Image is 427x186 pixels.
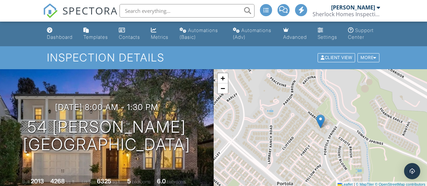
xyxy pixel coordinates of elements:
a: Contacts [116,24,143,44]
a: Automations (Basic) [177,24,225,44]
a: Zoom out [218,83,228,94]
a: Dashboard [44,24,75,44]
div: Contacts [119,34,140,40]
a: SPECTORA [43,9,118,23]
span: bathrooms [167,179,186,184]
div: Dashboard [47,34,73,40]
div: Metrics [151,34,168,40]
a: Zoom in [218,73,228,83]
div: 6325 [97,178,111,185]
h3: [DATE] 8:00 am - 1:30 pm [55,103,158,112]
div: Automations (Adv) [233,27,271,40]
a: Automations (Advanced) [230,24,275,44]
div: Templates [83,34,108,40]
div: 2013 [31,178,44,185]
a: Settings [315,24,340,44]
span: Lot Size [82,179,96,184]
div: 5 [127,178,131,185]
span: SPECTORA [62,3,118,18]
span: − [220,84,225,92]
span: sq.ft. [112,179,121,184]
img: The Best Home Inspection Software - Spectora [43,3,58,18]
h1: 54 [PERSON_NAME] [GEOGRAPHIC_DATA] [23,118,190,154]
div: Sherlock Homes Inspections [313,11,380,18]
span: + [220,74,225,82]
div: Open Intercom Messenger [404,163,420,179]
a: Support Center [345,24,383,44]
span: Built [22,179,30,184]
div: Advanced [283,34,307,40]
div: Client View [318,53,355,62]
a: Metrics [148,24,171,44]
h1: Inspection Details [47,52,380,63]
a: Templates [81,24,111,44]
div: Settings [318,34,337,40]
div: [PERSON_NAME] [331,4,375,11]
div: 4268 [50,178,65,185]
span: sq. ft. [66,179,75,184]
div: Automations (Basic) [180,27,218,40]
span: bedrooms [132,179,151,184]
div: More [357,53,379,62]
a: Client View [317,55,357,60]
img: Marker [316,114,325,128]
div: Support Center [348,27,374,40]
a: Advanced [281,24,310,44]
div: 6.0 [157,178,166,185]
input: Search everything... [119,4,255,18]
